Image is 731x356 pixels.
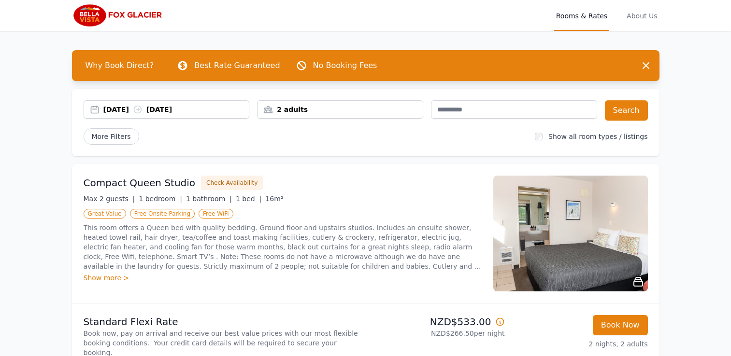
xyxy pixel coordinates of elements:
img: Bella Vista Fox Glacier [72,4,165,27]
button: Check Availability [201,176,263,190]
div: [DATE] [DATE] [103,105,249,114]
div: 2 adults [258,105,423,114]
span: 1 bathroom | [186,195,232,203]
h3: Compact Queen Studio [84,176,196,190]
span: Free WiFi [199,209,233,219]
span: Great Value [84,209,126,219]
button: Search [605,100,648,121]
p: 2 nights, 2 adults [513,339,648,349]
p: NZD$266.50 per night [370,329,505,338]
span: More Filters [84,128,139,145]
p: This room offers a Queen bed with quality bedding. Ground floor and upstairs studios. Includes an... [84,223,482,271]
span: Free Onsite Parking [130,209,195,219]
span: Why Book Direct? [78,56,162,75]
span: 1 bed | [236,195,261,203]
button: Book Now [593,315,648,335]
span: Max 2 guests | [84,195,135,203]
p: Standard Flexi Rate [84,315,362,329]
p: No Booking Fees [313,60,377,71]
span: 16m² [265,195,283,203]
div: Show more > [84,273,482,283]
p: NZD$533.00 [370,315,505,329]
label: Show all room types / listings [548,133,647,140]
span: 1 bedroom | [139,195,182,203]
p: Best Rate Guaranteed [194,60,280,71]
